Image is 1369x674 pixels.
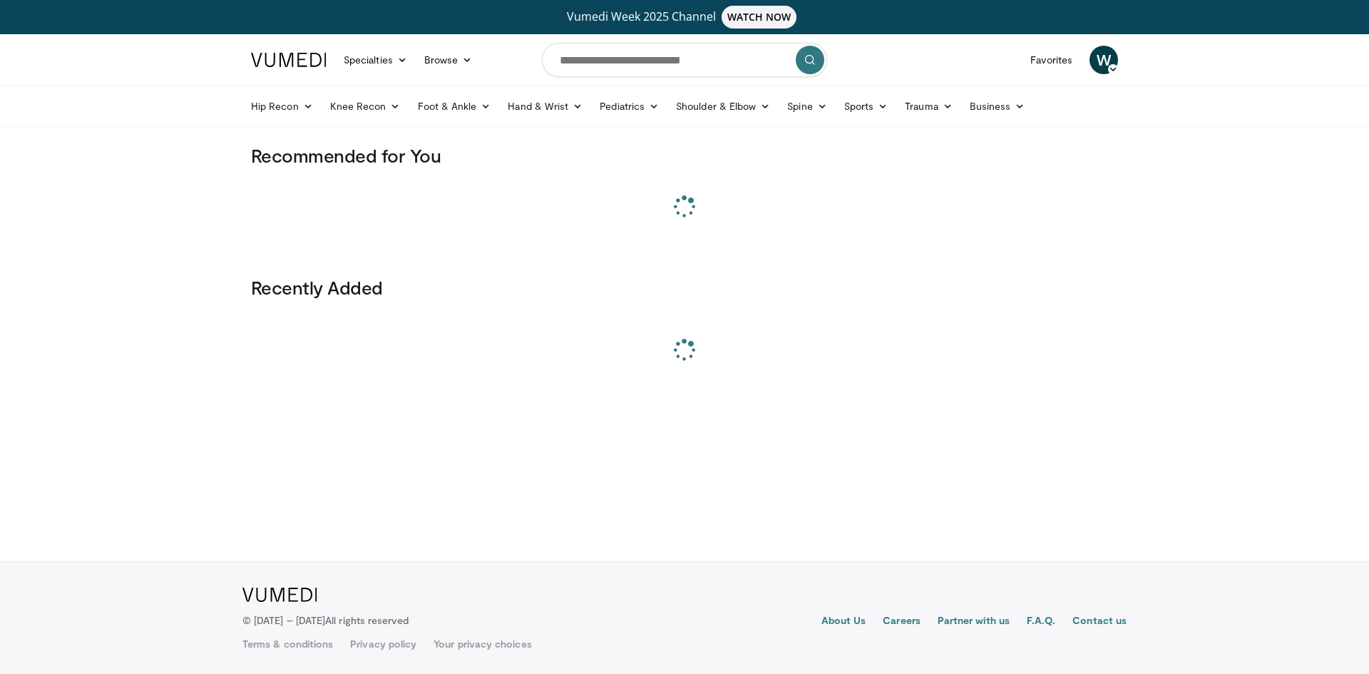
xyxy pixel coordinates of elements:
a: Careers [883,613,921,630]
a: Trauma [896,92,961,121]
a: Spine [779,92,835,121]
h3: Recently Added [251,276,1118,299]
a: Terms & conditions [242,637,333,651]
a: Hip Recon [242,92,322,121]
a: Pediatrics [591,92,667,121]
a: Partner with us [938,613,1010,630]
a: Hand & Wrist [499,92,591,121]
a: F.A.Q. [1027,613,1055,630]
a: Privacy policy [350,637,416,651]
input: Search topics, interventions [542,43,827,77]
a: W [1089,46,1118,74]
p: © [DATE] – [DATE] [242,613,409,628]
span: All rights reserved [325,614,409,626]
a: Vumedi Week 2025 ChannelWATCH NOW [253,6,1116,29]
a: Specialties [335,46,416,74]
a: Sports [836,92,897,121]
img: VuMedi Logo [242,588,317,602]
a: Business [961,92,1034,121]
a: Browse [416,46,481,74]
a: Foot & Ankle [409,92,500,121]
span: WATCH NOW [722,6,797,29]
a: Knee Recon [322,92,409,121]
a: About Us [821,613,866,630]
a: Your privacy choices [434,637,531,651]
a: Favorites [1022,46,1081,74]
a: Shoulder & Elbow [667,92,779,121]
img: VuMedi Logo [251,53,327,67]
h3: Recommended for You [251,144,1118,167]
a: Contact us [1072,613,1127,630]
